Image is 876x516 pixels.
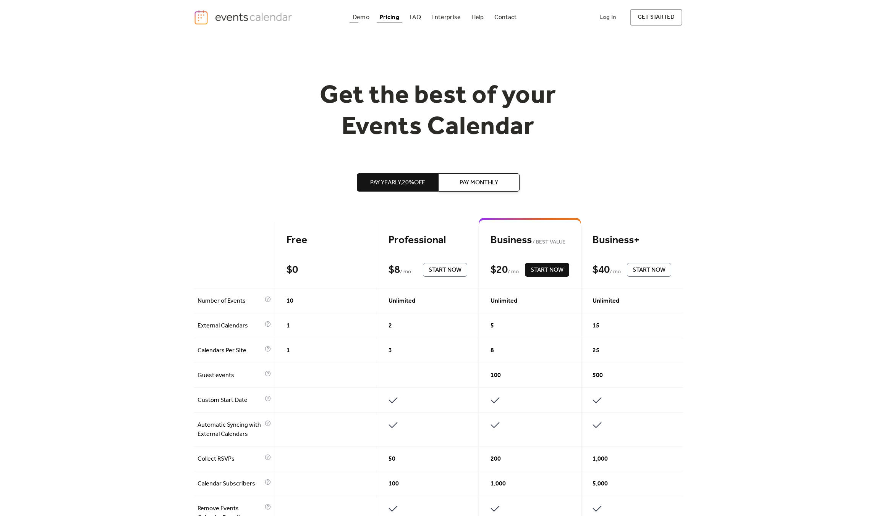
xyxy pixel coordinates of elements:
[389,263,400,277] div: $ 8
[491,321,494,331] span: 5
[468,12,487,23] a: Help
[198,396,263,405] span: Custom Start Date
[389,234,467,247] div: Professional
[377,12,402,23] a: Pricing
[593,479,608,489] span: 5,000
[287,297,293,306] span: 10
[471,15,484,19] div: Help
[491,297,517,306] span: Unlimited
[610,268,621,277] span: / mo
[491,371,501,380] span: 100
[532,238,566,247] span: BEST VALUE
[389,479,399,489] span: 100
[491,234,569,247] div: Business
[491,346,494,355] span: 8
[291,81,585,143] h1: Get the best of your Events Calendar
[428,12,464,23] a: Enterprise
[460,178,498,187] span: Pay Monthly
[287,346,290,355] span: 1
[592,9,624,26] a: Log In
[423,263,467,277] button: Start Now
[198,321,263,331] span: External Calendars
[491,263,508,277] div: $ 20
[287,234,365,247] div: Free
[198,455,263,464] span: Collect RSVPs
[531,266,563,275] span: Start Now
[438,173,520,192] button: Pay Monthly
[400,268,411,277] span: / mo
[370,178,425,187] span: Pay Yearly, 20% off
[353,15,369,19] div: Demo
[357,173,438,192] button: Pay Yearly,20%off
[627,263,671,277] button: Start Now
[287,263,298,277] div: $ 0
[491,455,501,464] span: 200
[491,479,506,489] span: 1,000
[194,10,295,25] a: home
[389,297,415,306] span: Unlimited
[198,371,263,380] span: Guest events
[431,15,461,19] div: Enterprise
[429,266,461,275] span: Start Now
[593,263,610,277] div: $ 40
[593,371,603,380] span: 500
[198,346,263,355] span: Calendars Per Site
[410,15,421,19] div: FAQ
[380,15,399,19] div: Pricing
[491,12,520,23] a: Contact
[593,321,599,331] span: 15
[593,234,671,247] div: Business+
[198,297,263,306] span: Number of Events
[198,421,263,439] span: Automatic Syncing with External Calendars
[525,263,569,277] button: Start Now
[406,12,424,23] a: FAQ
[508,268,519,277] span: / mo
[389,321,392,331] span: 2
[593,297,619,306] span: Unlimited
[593,455,608,464] span: 1,000
[350,12,372,23] a: Demo
[198,479,263,489] span: Calendar Subscribers
[633,266,666,275] span: Start Now
[593,346,599,355] span: 25
[494,15,517,19] div: Contact
[389,346,392,355] span: 3
[287,321,290,331] span: 1
[389,455,395,464] span: 50
[630,9,682,26] a: get started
